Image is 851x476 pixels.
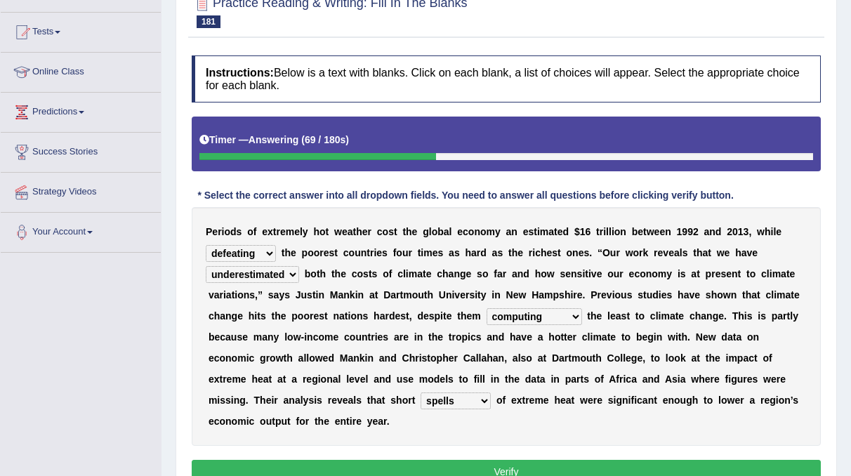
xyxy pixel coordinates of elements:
b: o [412,289,418,300]
b: i [678,268,680,279]
b: i [603,226,606,237]
b: t [353,226,357,237]
b: P [206,226,212,237]
b: n [517,268,524,279]
b: o [308,247,314,258]
b: e [715,268,721,279]
b: m [286,226,294,237]
b: s [372,268,378,279]
a: Predictions [1,93,161,128]
b: n [511,226,517,237]
b: “ [598,247,602,258]
b: v [747,247,753,258]
b: a [691,268,697,279]
b: e [433,247,438,258]
b: a [449,247,454,258]
b: m [540,226,548,237]
b: r [619,268,623,279]
b: o [247,226,253,237]
b: h [406,226,412,237]
b: s [329,247,335,258]
b: h [313,226,319,237]
b: o [319,226,326,237]
b: M [330,289,338,300]
b: i [770,268,772,279]
b: r [639,247,642,258]
b: o [750,268,756,279]
b: o [383,268,389,279]
b: a [497,268,503,279]
b: t [326,226,329,237]
b: e [659,226,665,237]
b: e [412,226,418,237]
b: t [312,289,316,300]
b: i [406,268,409,279]
b: s [249,289,255,300]
b: r [600,226,603,237]
b: o [652,268,658,279]
b: o [567,247,573,258]
b: t [331,268,335,279]
b: i [223,289,226,300]
b: e [597,268,602,279]
b: l [429,226,432,237]
b: s [497,247,503,258]
b: t [282,247,285,258]
b: e [362,226,368,237]
b: t [418,247,421,258]
b: e [262,226,268,237]
b: t [738,268,741,279]
b: i [222,226,225,237]
b: s [454,247,460,258]
b: s [552,247,558,258]
b: n [318,289,324,300]
b: 0 [732,226,738,237]
b: x [268,226,273,237]
b: t [596,226,600,237]
b: a [214,289,220,300]
b: u [610,247,616,258]
b: , [255,289,258,300]
b: h [442,268,449,279]
b: g [423,226,429,237]
b: y [279,289,284,300]
b: a [417,268,423,279]
b: s [682,247,688,258]
b: t [534,226,537,237]
b: t [402,226,406,237]
b: o [396,247,402,258]
b: n [343,289,350,300]
b: ” [258,289,263,300]
b: t [334,247,338,258]
b: t [508,247,512,258]
b: b [632,226,638,237]
b: o [482,268,489,279]
b: t [394,226,397,237]
b: ( [301,134,305,145]
b: a [674,247,680,258]
b: o [541,268,547,279]
b: J [296,289,301,300]
b: s [284,289,290,300]
b: w [626,247,633,258]
b: c [761,268,767,279]
b: s [388,226,394,237]
b: e [523,226,529,237]
b: n [620,226,626,237]
b: c [634,268,640,279]
b: e [790,268,796,279]
b: o [614,226,621,237]
b: t [423,268,426,279]
b: r [396,289,400,300]
b: o [480,226,487,237]
b: a [449,268,454,279]
b: e [558,226,563,237]
b: d [230,226,237,237]
b: m [772,268,781,279]
b: p [706,268,712,279]
b: e [341,268,346,279]
b: e [638,226,643,237]
b: h [284,247,291,258]
b: h [335,268,341,279]
b: w [647,226,654,237]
